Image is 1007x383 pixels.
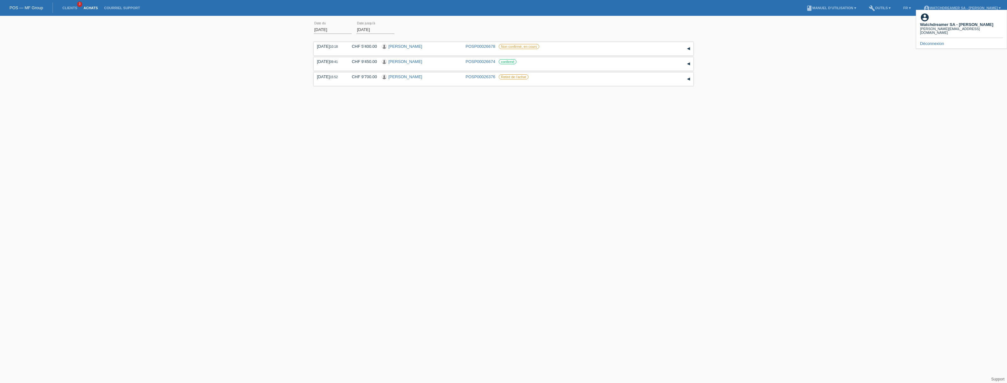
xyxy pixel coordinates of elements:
[466,74,495,79] a: POSP00026376
[330,75,338,79] span: 15:52
[499,59,516,64] label: confirmé
[347,44,377,49] div: CHF 5'400.00
[80,6,101,10] a: Achats
[920,22,993,27] b: Watchdreamer SA - [PERSON_NAME]
[317,44,342,49] div: [DATE]
[684,74,693,84] div: étendre/coller
[347,59,377,64] div: CHF 9'450.00
[869,5,875,11] i: build
[347,74,377,79] div: CHF 9'700.00
[920,27,1003,35] div: [PERSON_NAME][EMAIL_ADDRESS][DOMAIN_NAME]
[920,41,944,46] a: Déconnexion
[330,45,338,48] span: 10:18
[388,74,422,79] a: [PERSON_NAME]
[806,5,812,11] i: book
[388,44,422,49] a: [PERSON_NAME]
[59,6,80,10] a: Clients
[684,44,693,53] div: étendre/coller
[920,6,1004,10] a: account_circleWatchdreamer SA - [PERSON_NAME] ▾
[101,6,143,10] a: Courriel Support
[9,5,43,10] a: POS — MF Group
[317,74,342,79] div: [DATE]
[924,5,930,11] i: account_circle
[77,2,82,7] span: 3
[803,6,859,10] a: bookManuel d’utilisation ▾
[317,59,342,64] div: [DATE]
[466,44,495,49] a: POSP00026678
[866,6,894,10] a: buildOutils ▾
[900,6,914,10] a: FR ▾
[991,377,1004,381] a: Support
[499,44,539,49] label: Non confirmé, en cours
[330,60,338,64] span: 09:41
[684,59,693,69] div: étendre/coller
[388,59,422,64] a: [PERSON_NAME]
[466,59,495,64] a: POSP00026674
[920,13,930,22] i: account_circle
[499,74,528,79] label: Retiré de l‘achat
